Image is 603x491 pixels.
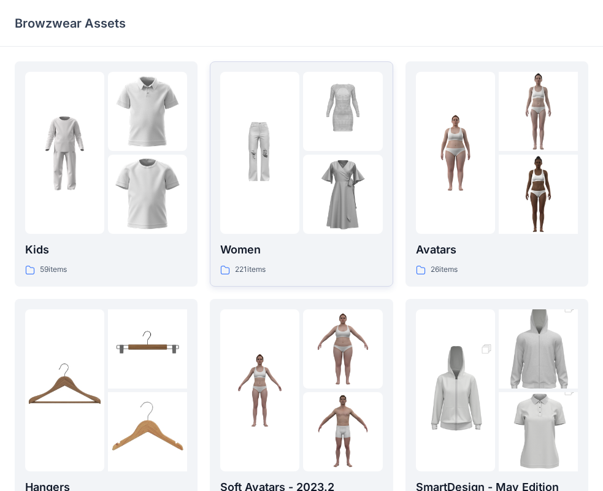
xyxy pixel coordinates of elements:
img: folder 2 [303,72,382,151]
a: folder 1folder 2folder 3Avatars26items [405,61,588,287]
img: folder 3 [499,155,578,234]
a: folder 1folder 2folder 3Kids59items [15,61,198,287]
p: 221 items [235,263,266,276]
a: folder 1folder 2folder 3Women221items [210,61,393,287]
img: folder 1 [25,114,104,193]
img: folder 2 [499,72,578,151]
p: Browzwear Assets [15,15,126,32]
img: folder 3 [108,155,187,234]
p: Women [220,241,382,258]
img: folder 1 [25,350,104,430]
img: folder 1 [416,331,495,450]
img: folder 2 [108,309,187,389]
img: folder 3 [303,392,382,471]
p: Kids [25,241,187,258]
img: folder 2 [303,309,382,389]
img: folder 1 [220,350,299,430]
img: folder 3 [303,155,382,234]
img: folder 1 [416,114,495,193]
p: 59 items [40,263,67,276]
p: Avatars [416,241,578,258]
img: folder 2 [108,72,187,151]
img: folder 2 [499,290,578,409]
p: 26 items [431,263,458,276]
img: folder 1 [220,114,299,193]
img: folder 3 [108,392,187,471]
